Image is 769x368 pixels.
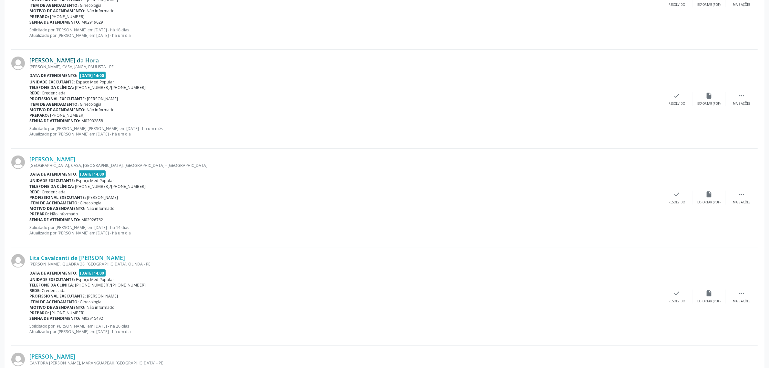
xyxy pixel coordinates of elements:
span: Ginecologia [80,102,102,107]
a: [PERSON_NAME] da Hora [29,57,99,64]
b: Data de atendimento: [29,171,78,177]
b: Motivo de agendamento: [29,107,86,113]
b: Preparo: [29,113,49,118]
span: [PERSON_NAME] [87,96,118,102]
b: Unidade executante: [29,277,75,282]
i: insert_drive_file [706,92,713,99]
img: img [11,254,25,268]
span: M02902858 [82,118,103,124]
b: Telefone da clínica: [29,85,74,90]
p: Solicitado por [PERSON_NAME] em [DATE] - há 14 dias Atualizado por [PERSON_NAME] em [DATE] - há u... [29,225,661,236]
b: Profissional executante: [29,96,86,102]
a: [PERSON_NAME] [29,353,75,360]
span: M02919629 [82,19,103,25]
div: Mais ações [733,3,750,7]
i: insert_drive_file [706,191,713,198]
p: Solicitado por [PERSON_NAME] em [DATE] - há 20 dias Atualizado por [PERSON_NAME] em [DATE] - há u... [29,323,661,334]
b: Rede: [29,90,41,96]
span: [PHONE_NUMBER]/[PHONE_NUMBER] [75,282,146,288]
b: Senha de atendimento: [29,217,80,222]
span: Espaço Med Popular [76,178,114,183]
b: Motivo de agendamento: [29,8,86,14]
i: check [673,92,681,99]
div: [GEOGRAPHIC_DATA], CASA, [GEOGRAPHIC_DATA], [GEOGRAPHIC_DATA] - [GEOGRAPHIC_DATA] [29,163,661,168]
b: Senha de atendimento: [29,118,80,124]
div: Resolvido [669,299,685,304]
span: [PHONE_NUMBER] [50,14,85,19]
span: Não informado [87,107,115,113]
span: M02915492 [82,316,103,321]
b: Rede: [29,189,41,195]
span: [PERSON_NAME] [87,293,118,299]
div: Exportar (PDF) [698,3,721,7]
i: check [673,191,681,198]
span: [PHONE_NUMBER] [50,113,85,118]
b: Profissional executante: [29,195,86,200]
b: Profissional executante: [29,293,86,299]
p: Solicitado por [PERSON_NAME] [PERSON_NAME] em [DATE] - há um mês Atualizado por [PERSON_NAME] em ... [29,126,661,137]
b: Data de atendimento: [29,73,78,78]
span: [DATE] 14:00 [79,170,106,178]
div: Exportar (PDF) [698,299,721,304]
div: Mais ações [733,200,750,205]
b: Telefone da clínica: [29,184,74,189]
span: Credenciada [42,288,66,293]
span: Não informado [87,206,115,211]
b: Motivo de agendamento: [29,305,86,310]
div: [PERSON_NAME], CASA, JANGA, PAULISTA - PE [29,64,661,70]
span: Ginecologia [80,3,102,8]
div: Mais ações [733,102,750,106]
span: [PHONE_NUMBER] [50,310,85,316]
i:  [738,191,745,198]
b: Data de atendimento: [29,270,78,276]
span: Espaço Med Popular [76,79,114,85]
div: Resolvido [669,102,685,106]
b: Item de agendamento: [29,3,79,8]
img: img [11,156,25,169]
span: Espaço Med Popular [76,277,114,282]
span: Credenciada [42,90,66,96]
b: Item de agendamento: [29,299,79,305]
i:  [738,92,745,99]
div: [PERSON_NAME], QUADRA 38, [GEOGRAPHIC_DATA], OLINDA - PE [29,261,661,267]
b: Unidade executante: [29,178,75,183]
div: Resolvido [669,3,685,7]
div: Exportar (PDF) [698,200,721,205]
span: Ginecologia [80,200,102,206]
b: Preparo: [29,211,49,217]
span: Não informado [87,8,115,14]
b: Item de agendamento: [29,200,79,206]
b: Preparo: [29,310,49,316]
span: Não informado [87,305,115,310]
a: [PERSON_NAME] [29,156,75,163]
span: [DATE] 14:00 [79,269,106,277]
i: check [673,290,681,297]
span: Credenciada [42,189,66,195]
span: [PHONE_NUMBER]/[PHONE_NUMBER] [75,184,146,189]
div: Resolvido [669,200,685,205]
div: Exportar (PDF) [698,102,721,106]
b: Item de agendamento: [29,102,79,107]
p: Solicitado por [PERSON_NAME] em [DATE] - há 18 dias Atualizado por [PERSON_NAME] em [DATE] - há u... [29,27,661,38]
span: Não informado [50,211,78,217]
div: CANTORA [PERSON_NAME], MARANGUAPEAII, [GEOGRAPHIC_DATA] - PE [29,360,661,366]
b: Senha de atendimento: [29,316,80,321]
div: Mais ações [733,299,750,304]
b: Senha de atendimento: [29,19,80,25]
span: [PHONE_NUMBER]/[PHONE_NUMBER] [75,85,146,90]
img: img [11,353,25,366]
img: img [11,57,25,70]
b: Preparo: [29,14,49,19]
i:  [738,290,745,297]
span: [DATE] 14:00 [79,72,106,79]
i: insert_drive_file [706,290,713,297]
span: M02926762 [82,217,103,222]
span: [PERSON_NAME] [87,195,118,200]
span: Ginecologia [80,299,102,305]
b: Unidade executante: [29,79,75,85]
b: Motivo de agendamento: [29,206,86,211]
b: Telefone da clínica: [29,282,74,288]
a: Lita Cavalcanti de [PERSON_NAME] [29,254,125,261]
b: Rede: [29,288,41,293]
